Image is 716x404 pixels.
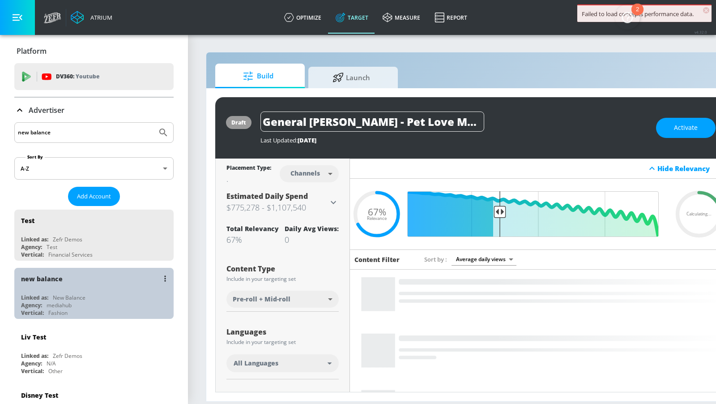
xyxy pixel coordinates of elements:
div: TestLinked as:Zefr DemosAgency:TestVertical:Financial Services [14,210,174,261]
div: Linked as: [21,294,48,301]
div: Channels [286,169,324,177]
span: All Languages [234,359,278,368]
div: Disney Test [21,391,58,400]
div: Liv Test [21,333,46,341]
div: DV360: Youtube [14,63,174,90]
span: v 4.32.0 [695,30,707,34]
span: Pre-roll + Mid-roll [233,295,290,304]
div: Test [21,216,34,225]
div: A-Z [14,157,174,180]
span: Relevance [367,216,387,221]
div: Other [48,367,63,375]
div: Agency: [21,301,42,309]
a: optimize [277,1,328,34]
a: measure [375,1,427,34]
div: new balanceLinked as:New BalanceAgency:mediahubVertical:Fashion [14,268,174,319]
div: Agency: [21,360,42,367]
div: Vertical: [21,309,44,317]
span: Estimated Daily Spend [226,191,308,201]
div: Estimated Daily Spend$775,278 - $1,107,540 [226,191,339,214]
span: [DATE] [298,136,316,144]
div: Linked as: [21,236,48,243]
div: N/A [47,360,56,367]
div: Vertical: [21,251,44,258]
button: Submit Search [153,123,173,142]
div: Last Updated: [260,136,647,144]
div: new balance [21,275,63,283]
div: Total Relevancy [226,224,279,233]
div: 2 [636,9,639,21]
span: Launch [317,67,385,88]
a: Target [328,1,375,34]
h6: Content Filter [354,255,400,264]
a: Report [427,1,474,34]
span: Calculating... [686,212,712,216]
span: 67% [368,207,386,216]
p: Youtube [76,72,99,81]
div: Liv TestLinked as:Zefr DemosAgency:N/AVertical:Other [14,326,174,377]
label: Sort By [26,154,45,160]
p: Platform [17,46,47,56]
div: Zefr Demos [53,236,82,243]
span: Sort by [424,255,447,263]
button: Activate [656,118,716,138]
span: Build [224,65,292,87]
div: draft [231,119,246,126]
input: Final Threshold [413,191,663,237]
p: DV360: [56,72,99,82]
div: Vertical: [21,367,44,375]
button: Add Account [68,187,120,206]
input: Search by name [18,127,153,138]
div: mediahub [47,301,72,309]
div: Content Type [226,265,339,272]
p: Advertiser [29,105,64,115]
div: 67% [226,234,279,245]
div: Agency: [21,243,42,251]
div: Languages [226,328,339,335]
div: Average daily views [452,253,516,265]
div: 0 [285,234,339,245]
div: New Balance [53,294,85,301]
span: Activate [674,122,698,133]
div: Advertiser [14,98,174,123]
div: Daily Avg Views: [285,224,339,233]
div: Platform [14,39,174,64]
div: All Languages [226,354,339,372]
a: Atrium [71,11,112,24]
button: Open Resource Center, 2 new notifications [615,4,640,30]
div: Include in your targeting set [226,276,339,282]
span: × [703,7,709,13]
h3: $775,278 - $1,107,540 [226,201,328,214]
div: Failed to load concepts performance data. [582,10,707,18]
div: Include in your targeting set [226,340,339,345]
div: Zefr Demos [53,352,82,360]
div: Linked as: [21,352,48,360]
div: Financial Services [48,251,93,258]
span: Add Account [77,191,111,202]
div: Test [47,243,57,251]
div: Atrium [87,13,112,21]
div: Fashion [48,309,68,317]
div: Placement Type: [226,164,271,173]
